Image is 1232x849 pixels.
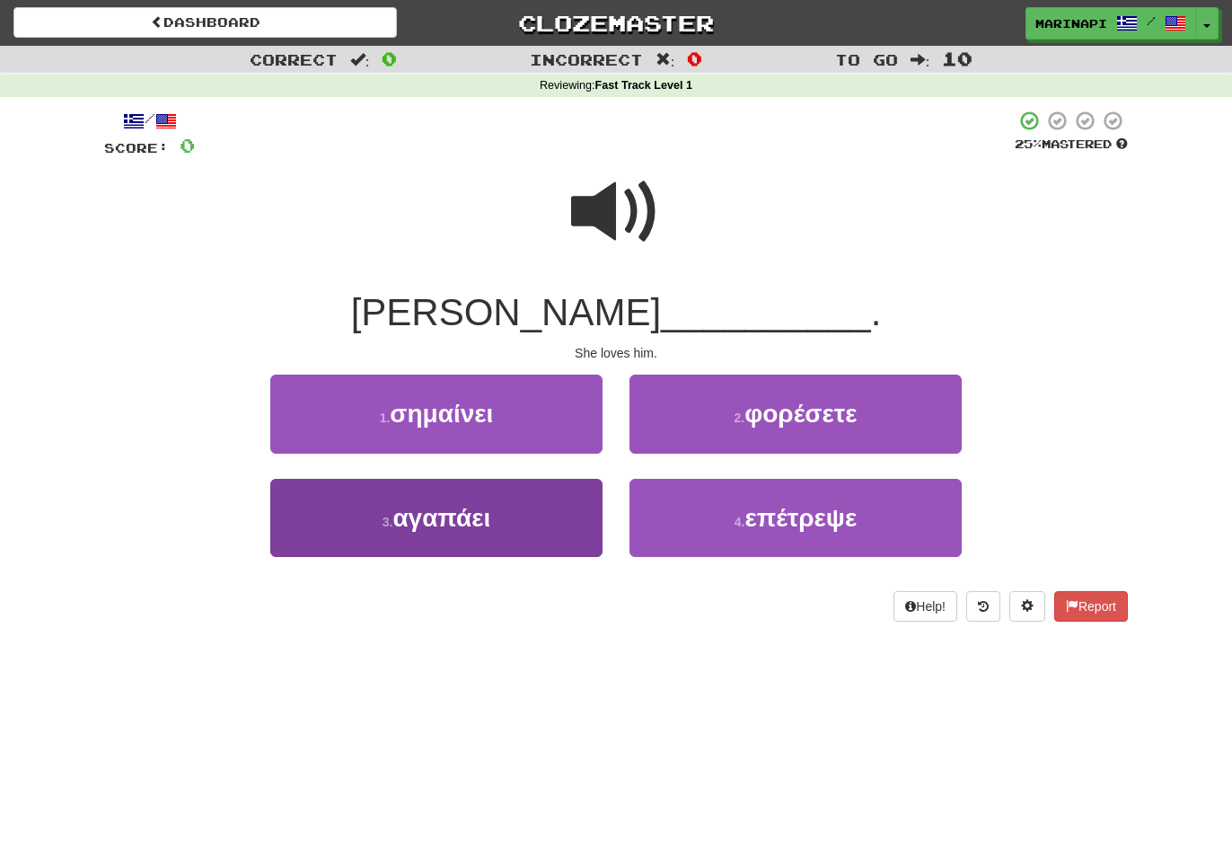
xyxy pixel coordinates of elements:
span: 25 % [1015,137,1042,151]
a: marinapi / [1025,7,1196,40]
span: __________ [661,291,871,333]
a: Clozemaster [424,7,807,39]
button: Help! [893,591,957,622]
span: Score: [104,140,169,155]
a: Dashboard [13,7,397,38]
div: / [104,110,195,132]
button: 1.σημαίνει [270,375,603,453]
small: 4 . [735,515,745,529]
span: . [871,291,882,333]
button: 2.φορέσετε [629,375,962,453]
button: 3.αγαπάει [270,479,603,557]
span: : [911,52,930,67]
span: αγαπάει [392,504,490,532]
span: επέτρεψε [744,504,857,532]
span: 0 [382,48,397,69]
span: 0 [180,134,195,156]
button: Report [1054,591,1128,622]
span: [PERSON_NAME] [351,291,661,333]
div: Mastered [1015,137,1128,153]
span: To go [835,50,898,68]
span: 0 [687,48,702,69]
small: 1 . [380,411,391,425]
span: : [656,52,675,67]
span: marinapi [1035,15,1107,31]
span: σημαίνει [390,400,493,428]
button: 4.επέτρεψε [629,479,962,557]
strong: Fast Track Level 1 [595,79,693,92]
button: Round history (alt+y) [966,591,1000,622]
span: Incorrect [530,50,643,68]
small: 2 . [734,411,744,425]
span: / [1147,14,1156,27]
small: 3 . [383,515,393,529]
span: 10 [942,48,972,69]
span: φορέσετε [744,400,857,428]
div: She loves him. [104,344,1128,362]
span: Correct [250,50,338,68]
span: : [350,52,370,67]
